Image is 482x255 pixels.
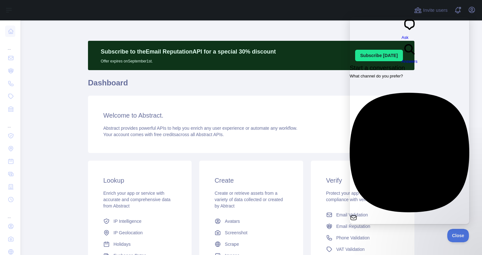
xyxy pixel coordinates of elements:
[225,218,240,224] span: Avatars
[154,132,176,137] span: free credits
[447,229,469,242] iframe: Help Scout Beacon - Close
[413,5,449,15] button: Invite users
[423,7,448,14] span: Invite users
[336,235,370,241] span: Phone Validation
[336,223,370,229] span: Email Reputation
[101,227,179,238] a: IP Geolocation
[324,232,402,244] a: Phone Validation
[113,218,142,224] span: IP Intelligence
[101,56,276,64] p: Offer expires on September 1st.
[215,191,283,208] span: Create or retrieve assets from a variety of data collected or created by Abtract
[5,38,15,51] div: ...
[101,215,179,227] a: IP Intelligence
[336,246,365,252] span: VAT Validation
[5,116,15,129] div: ...
[326,191,391,202] span: Protect your app and ensure compliance with verification APIs
[212,227,290,238] a: Screenshot
[225,241,239,247] span: Scrape
[101,47,276,56] p: Subscribe to the Email Reputation API for a special 30 % discount
[215,176,288,185] h3: Create
[225,229,247,236] span: Screenshot
[324,221,402,232] a: Email Reputation
[113,241,131,247] span: Holidays
[103,176,176,185] h3: Lookup
[113,229,143,236] span: IP Geolocation
[88,78,414,93] h1: Dashboard
[103,126,297,131] span: Abstract provides powerful APIs to help you enrich any user experience or automate any workflow.
[103,191,171,208] span: Enrich your app or service with accurate and comprehensive data from Abstract
[101,238,179,250] a: Holidays
[103,132,224,137] span: Your account comes with across all Abstract APIs.
[324,209,402,221] a: Email Validation
[103,111,399,120] h3: Welcome to Abstract.
[326,176,399,185] h3: Verify
[336,212,368,218] span: Email Validation
[5,207,15,219] div: ...
[212,238,290,250] a: Scrape
[212,215,290,227] a: Avatars
[350,17,469,224] iframe: Help Scout Beacon - Live Chat, Contact Form, and Knowledge Base
[324,244,402,255] a: VAT Validation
